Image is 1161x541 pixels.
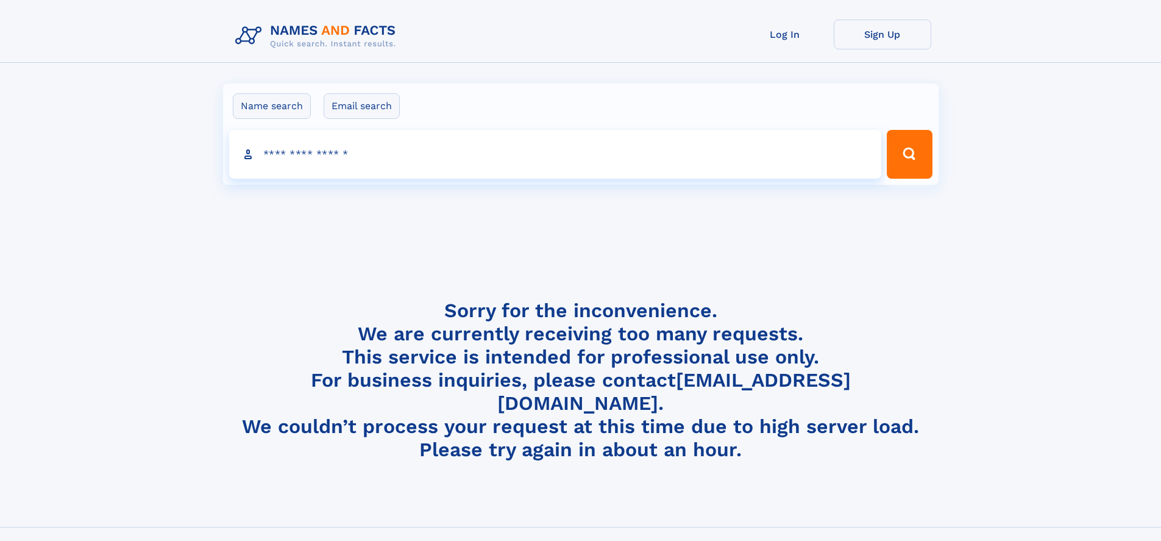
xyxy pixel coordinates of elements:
[834,20,931,49] a: Sign Up
[233,93,311,119] label: Name search
[736,20,834,49] a: Log In
[230,20,406,52] img: Logo Names and Facts
[324,93,400,119] label: Email search
[497,368,851,415] a: [EMAIL_ADDRESS][DOMAIN_NAME]
[887,130,932,179] button: Search Button
[229,130,882,179] input: search input
[230,299,931,462] h4: Sorry for the inconvenience. We are currently receiving too many requests. This service is intend...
